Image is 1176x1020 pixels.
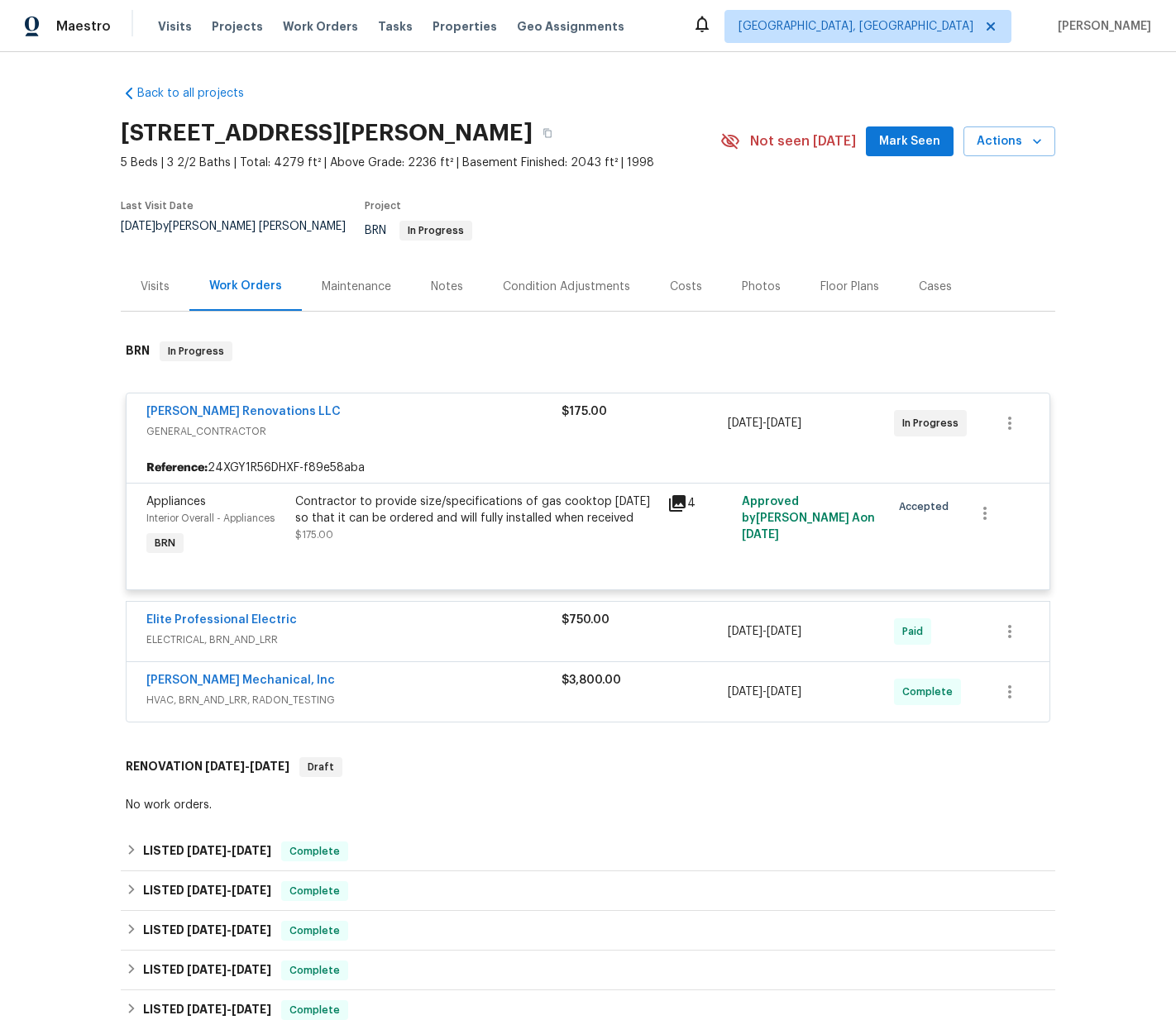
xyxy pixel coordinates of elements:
[378,21,413,32] span: Tasks
[158,18,192,35] span: Visits
[433,18,497,35] span: Properties
[728,417,762,429] span: [DATE]
[121,221,155,232] span: [DATE]
[146,423,562,440] span: GENERAL_CONTRACTOR
[121,871,1055,911] div: LISTED [DATE]-[DATE]Complete
[232,964,271,975] span: [DATE]
[963,126,1055,157] button: Actions
[977,131,1042,152] span: Actions
[322,279,391,295] div: Maintenance
[365,225,472,236] span: BRN
[232,1003,271,1015] span: [DATE]
[301,759,341,775] span: Draft
[742,529,779,541] span: [DATE]
[187,1003,271,1015] span: -
[742,496,875,541] span: Approved by [PERSON_NAME] A on
[667,493,732,513] div: 4
[767,626,801,637] span: [DATE]
[431,279,463,295] div: Notes
[919,279,952,295] div: Cases
[146,692,562,708] span: HVAC, BRN_AND_LRR, RADON_TESTING
[728,626,762,637] span: [DATE]
[670,279,702,295] div: Costs
[503,279,630,295] div: Condition Adjustments
[283,883,347,899] span: Complete
[879,131,940,152] span: Mark Seen
[365,201,401,211] span: Project
[146,632,562,648] span: ELECTRICAL, BRN_AND_LRR
[146,406,341,417] a: [PERSON_NAME] Renovations LLC
[283,843,347,860] span: Complete
[728,686,762,698] span: [DATE]
[146,513,275,523] span: Interior Overall - Appliances
[126,757,289,777] h6: RENOVATION
[121,221,365,252] div: by [PERSON_NAME] [PERSON_NAME]
[902,684,959,700] span: Complete
[750,133,856,150] span: Not seen [DATE]
[56,18,111,35] span: Maestro
[121,951,1055,990] div: LISTED [DATE]-[DATE]Complete
[283,922,347,939] span: Complete
[295,530,333,540] span: $175.00
[767,686,801,698] span: [DATE]
[728,415,801,431] span: -
[143,960,271,980] h6: LISTED
[143,921,271,941] h6: LISTED
[250,760,289,772] span: [DATE]
[187,845,271,856] span: -
[121,201,194,211] span: Last Visit Date
[121,741,1055,794] div: RENOVATION [DATE]-[DATE]Draft
[295,493,657,527] div: Contractor to provide size/specifications of gas cooktop [DATE] so that it can be ordered and wil...
[146,496,206,508] span: Appliances
[187,884,271,896] span: -
[232,845,271,856] span: [DATE]
[146,674,335,686] a: [PERSON_NAME] Mechanical, Inc
[121,832,1055,871] div: LISTED [DATE]-[DATE]Complete
[146,460,208,476] b: Reference:
[899,498,955,515] span: Accepted
[121,155,720,171] span: 5 Beds | 3 2/2 Baths | Total: 4279 ft² | Above Grade: 2236 ft² | Basement Finished: 2043 ft² | 1998
[205,760,245,772] span: [DATE]
[562,674,621,686] span: $3,800.00
[232,924,271,936] span: [DATE]
[121,325,1055,378] div: BRN In Progress
[161,343,231,360] span: In Progress
[283,18,358,35] span: Work Orders
[121,125,533,141] h2: [STREET_ADDRESS][PERSON_NAME]
[283,962,347,979] span: Complete
[187,845,227,856] span: [DATE]
[187,964,227,975] span: [DATE]
[401,226,471,236] span: In Progress
[767,417,801,429] span: [DATE]
[187,964,271,975] span: -
[866,126,954,157] button: Mark Seen
[562,406,607,417] span: $175.00
[728,684,801,700] span: -
[739,18,973,35] span: [GEOGRAPHIC_DATA], [GEOGRAPHIC_DATA]
[205,760,289,772] span: -
[728,623,801,640] span: -
[127,453,1049,483] div: 24XGY1R56DHXF-f89e58aba
[121,85,280,102] a: Back to all projects
[141,279,170,295] div: Visits
[187,884,227,896] span: [DATE]
[209,278,282,294] div: Work Orders
[143,881,271,901] h6: LISTED
[143,841,271,861] h6: LISTED
[212,18,263,35] span: Projects
[148,535,182,551] span: BRN
[232,884,271,896] span: [DATE]
[187,1003,227,1015] span: [DATE]
[121,911,1055,951] div: LISTED [DATE]-[DATE]Complete
[126,341,150,361] h6: BRN
[902,415,965,431] span: In Progress
[143,1000,271,1020] h6: LISTED
[517,18,624,35] span: Geo Assignments
[533,118,562,148] button: Copy Address
[126,797,1050,813] div: No work orders.
[742,279,781,295] div: Photos
[562,614,610,626] span: $750.00
[902,623,930,640] span: Paid
[283,1002,347,1018] span: Complete
[146,614,297,626] a: Elite Professional Electric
